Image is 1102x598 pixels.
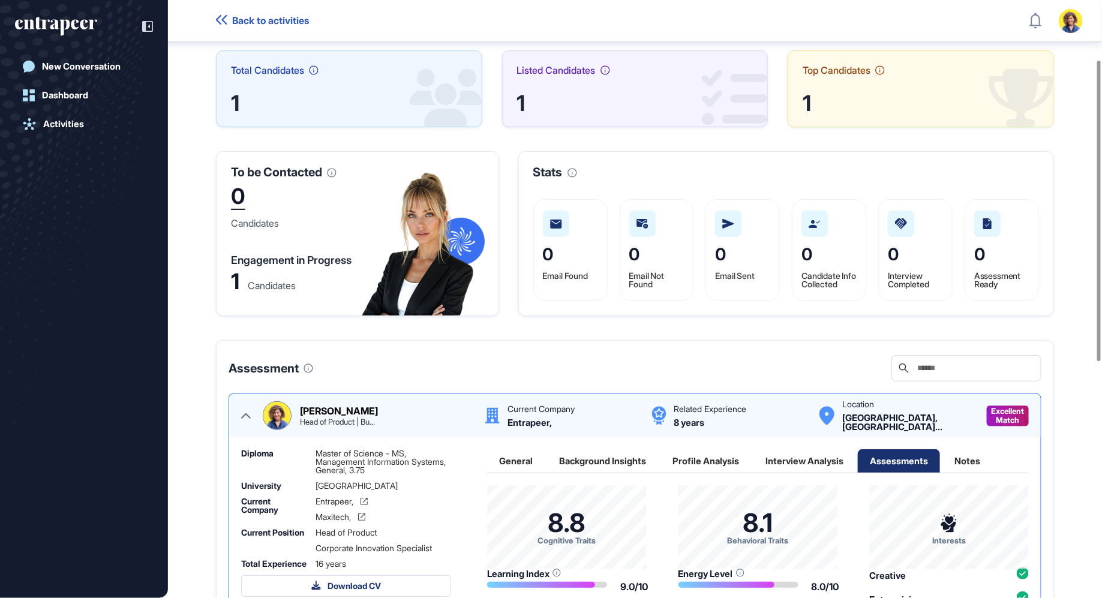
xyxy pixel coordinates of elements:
[241,497,308,521] div: Current Company
[992,407,1025,425] span: Excellent Match
[241,575,451,597] button: Download CV
[316,497,353,506] span: Entrapeer,
[674,418,704,427] div: 8 years
[231,218,279,228] div: Candidates
[316,528,377,537] span: Head of Product
[809,220,821,228] img: candidate-info-collected.0d179624.svg
[316,560,346,568] span: 16 years
[231,65,304,75] span: Total Candidates
[888,271,929,289] span: Interview Completed
[241,449,308,474] div: Diploma
[660,449,751,473] div: Profile Analysis
[15,112,153,136] a: Activities
[812,582,839,591] div: 8.0/10
[974,244,985,265] span: 0
[753,449,855,473] div: Interview Analysis
[231,185,245,210] div: 0
[300,406,378,416] div: [PERSON_NAME]
[311,581,382,591] div: Download CV
[842,400,874,408] div: Location
[487,449,545,473] div: General
[508,405,575,413] div: Current Company
[316,482,451,490] div: [GEOGRAPHIC_DATA]
[241,482,308,490] div: University
[300,418,375,426] div: Head of Product | Building AI Agents as Digital Consultants | Always-On Innovation for Enterprises
[43,119,84,130] div: Activities
[678,569,733,578] div: Energy Level
[629,271,665,289] span: Email Not Found
[42,61,121,72] div: New Conversation
[15,55,153,79] a: New Conversation
[487,569,550,578] div: Learning Index
[743,510,773,536] div: 8.1
[803,65,870,75] span: Top Candidates
[932,536,966,545] div: Interests
[232,15,309,26] span: Back to activities
[316,513,351,521] span: Maxitech,
[1059,9,1083,33] img: user-avatar
[263,402,291,429] img: Sara Holyavkin
[231,255,352,266] div: Engagement in Progress
[231,94,467,112] div: 1
[842,413,975,431] div: San Francisco, California, United States United States
[216,15,309,26] a: Back to activities
[316,544,432,552] span: Corporate Innovation Specialist
[15,17,97,36] div: entrapeer-logo
[316,497,368,506] a: Entrapeer,
[715,244,726,265] span: 0
[42,90,88,101] div: Dashboard
[533,166,563,178] span: Stats
[316,449,451,474] div: Master of Science - MS, Management Information Systems, General, 3.75
[538,536,596,545] div: Cognitive Traits
[722,219,734,229] img: mail-sent.2f0bcde8.svg
[803,94,1039,112] div: 1
[974,271,1021,289] span: Assessment Ready
[548,510,586,536] div: 8.8
[550,220,562,229] img: mail-found.beeca5f9.svg
[241,560,308,568] div: Total Experience
[241,528,308,552] div: Current Position
[801,244,812,265] span: 0
[248,281,296,290] div: Candidates
[543,271,588,281] span: Email Found
[316,513,365,521] a: Maxitech,
[869,571,906,580] div: Creative
[983,218,992,229] img: assessment-ready.310c9921.svg
[942,449,992,473] div: Notes
[728,536,789,545] div: Behavioral Traits
[674,405,746,413] div: Related Experience
[231,166,322,178] span: To be Contacted
[888,244,899,265] span: 0
[895,218,907,229] img: interview-completed.2e5fb22e.svg
[629,244,640,265] span: 0
[620,582,648,591] div: 9.0/10
[636,219,648,229] img: mail-not-found.6d6f3542.svg
[15,83,153,107] a: Dashboard
[547,449,658,473] div: Background Insights
[517,94,753,112] div: 1
[508,418,552,427] div: Entrapeer,
[543,244,554,265] span: 0
[715,271,755,281] span: Email Sent
[858,449,940,473] div: Assessments
[229,362,299,374] span: Assessment
[517,65,596,75] span: Listed Candidates
[801,271,856,289] span: Candidate Info Collected
[231,273,239,290] div: 1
